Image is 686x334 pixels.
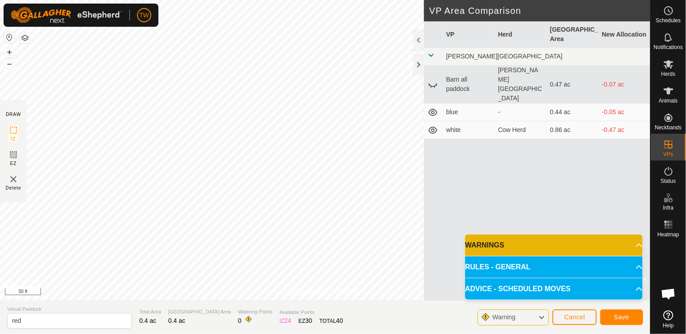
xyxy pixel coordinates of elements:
[334,289,360,297] a: Contact Us
[305,317,312,324] span: 30
[546,66,598,103] td: 0.47 ac
[11,7,122,23] img: Gallagher Logo
[279,316,291,326] div: IZ
[661,71,675,77] span: Herds
[657,232,679,237] span: Heatmap
[290,289,323,297] a: Privacy Policy
[663,205,674,210] span: Infra
[465,256,643,278] p-accordion-header: RULES - GENERAL
[663,152,673,157] span: VPs
[465,240,504,251] span: WARNINGS
[599,21,650,48] th: New Allocation
[336,317,343,324] span: 40
[443,121,495,139] td: white
[495,21,546,48] th: Herd
[299,316,312,326] div: EZ
[656,18,681,23] span: Schedules
[599,121,650,139] td: -0.47 ac
[10,160,17,167] span: EZ
[443,66,495,103] td: Barn all paddock
[4,58,15,69] button: –
[443,21,495,48] th: VP
[443,103,495,121] td: blue
[553,309,597,325] button: Cancel
[546,121,598,139] td: 0.86 ac
[446,53,563,60] span: [PERSON_NAME][GEOGRAPHIC_DATA]
[139,308,161,316] span: Total Area
[599,103,650,121] td: -0.05 ac
[11,136,16,142] span: IZ
[663,323,674,328] span: Help
[465,278,643,300] p-accordion-header: ADVICE - SCHEDULED MOVES
[492,313,516,321] span: Warning
[139,317,156,324] span: 0.4 ac
[4,47,15,58] button: +
[465,262,531,272] span: RULES - GENERAL
[659,98,678,103] span: Animals
[654,45,683,50] span: Notifications
[4,32,15,43] button: Reset Map
[614,313,629,321] span: Save
[8,174,19,185] img: VP
[168,308,231,316] span: [GEOGRAPHIC_DATA] Area
[6,185,21,191] span: Delete
[238,308,272,316] span: Watering Points
[238,317,241,324] span: 0
[655,280,682,307] div: Open chat
[661,178,676,184] span: Status
[655,125,682,130] span: Neckbands
[429,5,650,16] h2: VP Area Comparison
[465,235,643,256] p-accordion-header: WARNINGS
[599,66,650,103] td: -0.07 ac
[465,284,570,294] span: ADVICE - SCHEDULED MOVES
[20,33,30,43] button: Map Layers
[600,309,643,325] button: Save
[651,307,686,332] a: Help
[279,309,343,316] span: Available Points
[320,316,343,326] div: TOTAL
[564,313,585,321] span: Cancel
[6,111,21,118] div: DRAW
[498,107,543,117] div: -
[546,103,598,121] td: 0.44 ac
[546,21,598,48] th: [GEOGRAPHIC_DATA] Area
[284,317,291,324] span: 24
[498,66,543,103] div: [PERSON_NAME][GEOGRAPHIC_DATA]
[168,317,185,324] span: 0.4 ac
[7,305,132,313] span: Virtual Paddock
[139,11,149,20] span: TW
[498,125,543,135] div: Cow Herd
